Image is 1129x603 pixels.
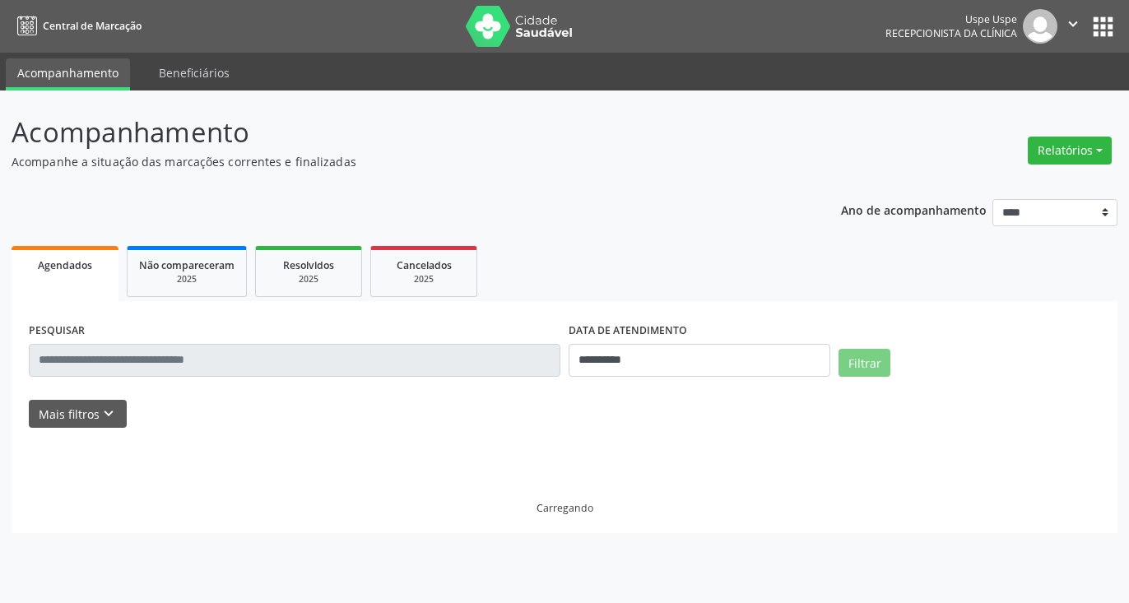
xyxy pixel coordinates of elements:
[139,273,235,285] div: 2025
[147,58,241,87] a: Beneficiários
[29,318,85,344] label: PESQUISAR
[1057,9,1089,44] button: 
[1089,12,1117,41] button: apps
[12,112,786,153] p: Acompanhamento
[839,349,890,377] button: Filtrar
[100,405,118,423] i: keyboard_arrow_down
[569,318,687,344] label: DATA DE ATENDIMENTO
[139,258,235,272] span: Não compareceram
[397,258,452,272] span: Cancelados
[383,273,465,285] div: 2025
[885,26,1017,40] span: Recepcionista da clínica
[1028,137,1112,165] button: Relatórios
[1023,9,1057,44] img: img
[267,273,350,285] div: 2025
[6,58,130,90] a: Acompanhamento
[841,199,987,220] p: Ano de acompanhamento
[1064,15,1082,33] i: 
[29,400,127,429] button: Mais filtroskeyboard_arrow_down
[885,12,1017,26] div: Uspe Uspe
[12,153,786,170] p: Acompanhe a situação das marcações correntes e finalizadas
[537,501,593,515] div: Carregando
[38,258,92,272] span: Agendados
[283,258,334,272] span: Resolvidos
[43,19,142,33] span: Central de Marcação
[12,12,142,39] a: Central de Marcação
